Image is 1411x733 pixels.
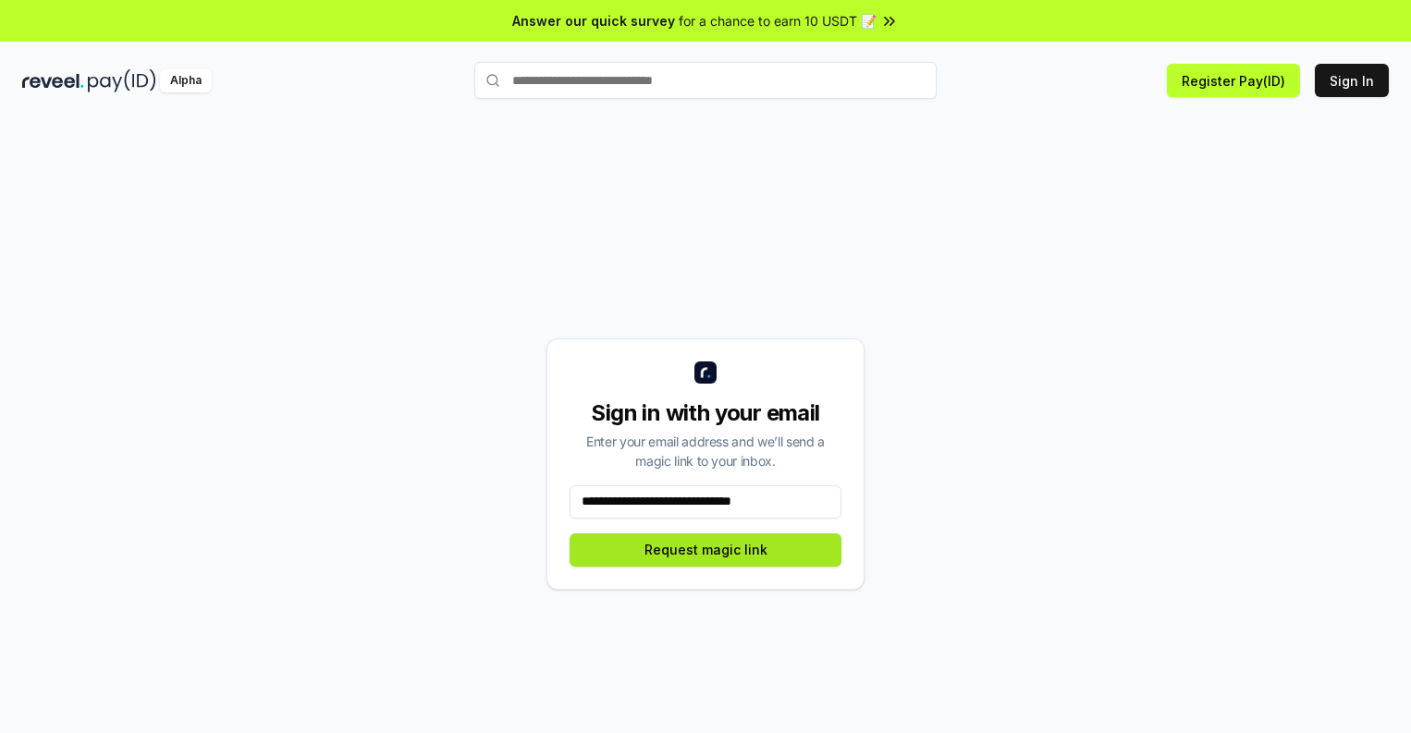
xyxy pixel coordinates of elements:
div: Alpha [160,69,212,92]
img: logo_small [694,361,717,384]
span: Answer our quick survey [512,11,675,31]
div: Sign in with your email [570,398,841,428]
img: pay_id [88,69,156,92]
img: reveel_dark [22,69,84,92]
span: for a chance to earn 10 USDT 📝 [679,11,877,31]
div: Enter your email address and we’ll send a magic link to your inbox. [570,432,841,470]
button: Request magic link [570,533,841,567]
button: Register Pay(ID) [1167,64,1300,97]
button: Sign In [1315,64,1389,97]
